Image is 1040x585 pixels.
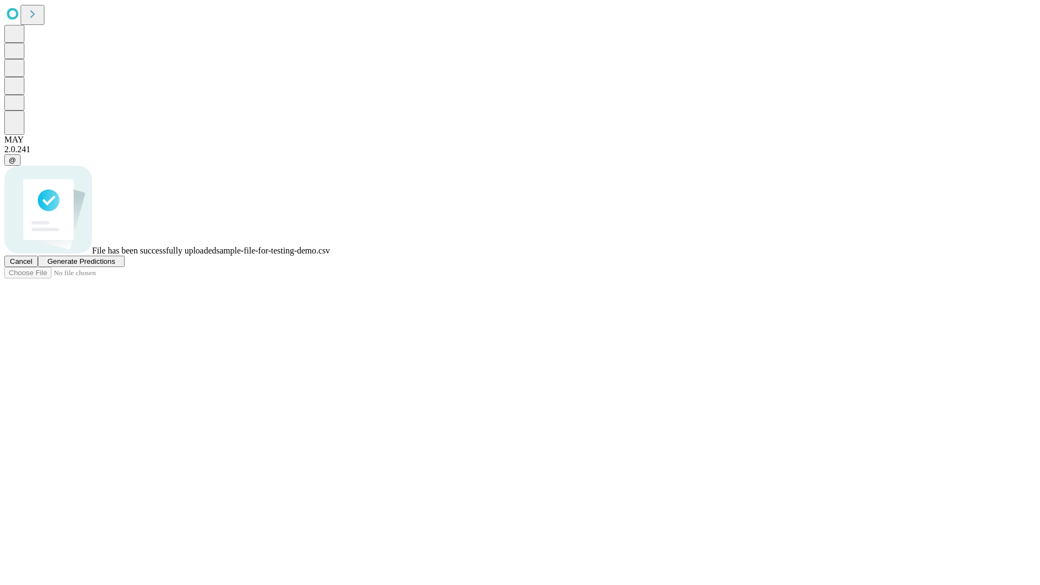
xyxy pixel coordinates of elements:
button: Generate Predictions [38,256,125,267]
span: File has been successfully uploaded [92,246,216,255]
span: sample-file-for-testing-demo.csv [216,246,330,255]
button: Cancel [4,256,38,267]
span: Generate Predictions [47,257,115,265]
div: 2.0.241 [4,145,1036,154]
span: @ [9,156,16,164]
button: @ [4,154,21,166]
span: Cancel [10,257,32,265]
div: MAY [4,135,1036,145]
